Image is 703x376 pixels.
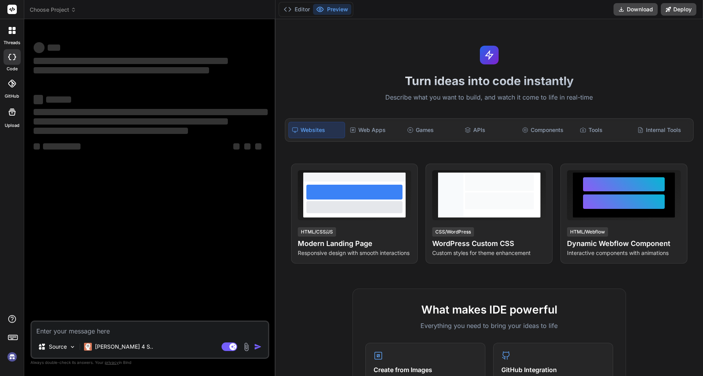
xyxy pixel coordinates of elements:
h1: Turn ideas into code instantly [280,74,698,88]
h4: Dynamic Webflow Component [567,238,681,249]
button: Download [614,3,658,16]
p: Everything you need to bring your ideas to life [365,321,613,330]
h2: What makes IDE powerful [365,301,613,318]
span: ‌ [34,42,45,53]
span: ‌ [233,143,240,150]
div: Web Apps [347,122,402,138]
div: Tools [577,122,633,138]
p: Describe what you want to build, and watch it come to life in real-time [280,93,698,103]
img: Pick Models [69,344,76,350]
span: ‌ [46,96,71,103]
button: Editor [281,4,313,15]
h4: Modern Landing Page [298,238,411,249]
div: Internal Tools [634,122,690,138]
span: ‌ [34,128,188,134]
span: ‌ [255,143,261,150]
span: Choose Project [30,6,76,14]
span: ‌ [43,143,80,150]
label: Upload [5,122,20,129]
img: Claude 4 Sonnet [84,343,92,351]
div: Games [404,122,460,138]
img: attachment [242,342,251,351]
label: GitHub [5,93,19,100]
span: ‌ [34,118,228,125]
span: ‌ [34,58,228,64]
p: Responsive design with smooth interactions [298,249,411,257]
div: APIs [462,122,517,138]
div: HTML/CSS/JS [298,227,336,237]
div: Components [519,122,575,138]
label: code [7,66,18,72]
h4: WordPress Custom CSS [432,238,546,249]
h4: GitHub Integration [501,365,605,374]
span: ‌ [244,143,250,150]
button: Deploy [661,3,696,16]
div: Websites [288,122,345,138]
p: Custom styles for theme enhancement [432,249,546,257]
p: Source [49,343,67,351]
span: ‌ [34,95,43,104]
h4: Create from Images [374,365,477,374]
div: HTML/Webflow [567,227,608,237]
span: ‌ [48,45,60,51]
label: threads [4,39,20,46]
button: Preview [313,4,351,15]
div: CSS/WordPress [432,227,474,237]
p: Interactive components with animations [567,249,681,257]
p: Always double-check its answers. Your in Bind [30,359,269,366]
span: ‌ [34,109,268,115]
span: privacy [105,360,119,365]
span: ‌ [34,143,40,150]
img: signin [5,350,19,364]
img: icon [254,343,262,351]
span: ‌ [34,67,209,73]
p: [PERSON_NAME] 4 S.. [95,343,153,351]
